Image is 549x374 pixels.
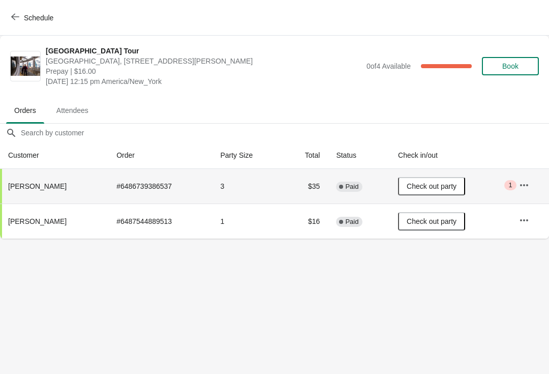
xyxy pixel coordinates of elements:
[345,183,358,191] span: Paid
[283,204,328,239] td: $16
[502,62,518,70] span: Book
[283,142,328,169] th: Total
[5,9,62,27] button: Schedule
[367,62,411,70] span: 0 of 4 Available
[212,142,283,169] th: Party Size
[8,217,67,225] span: [PERSON_NAME]
[482,57,539,75] button: Book
[8,182,67,190] span: [PERSON_NAME]
[48,101,97,120] span: Attendees
[108,169,212,204] td: # 6486739386537
[398,212,465,231] button: Check out party
[46,56,361,66] span: [GEOGRAPHIC_DATA], [STREET_ADDRESS][PERSON_NAME]
[407,217,456,225] span: Check out party
[212,204,283,239] td: 1
[6,101,44,120] span: Orders
[108,204,212,239] td: # 6487544889513
[46,76,361,87] span: [DATE] 12:15 pm America/New_York
[108,142,212,169] th: Order
[508,181,512,189] span: 1
[20,124,549,142] input: Search by customer
[212,169,283,204] td: 3
[24,14,53,22] span: Schedule
[390,142,511,169] th: Check in/out
[398,177,465,195] button: Check out party
[11,56,40,76] img: City Hall Tower Tour
[46,46,361,56] span: [GEOGRAPHIC_DATA] Tour
[345,218,358,226] span: Paid
[283,169,328,204] td: $35
[328,142,390,169] th: Status
[46,66,361,76] span: Prepay | $16.00
[407,182,456,190] span: Check out party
